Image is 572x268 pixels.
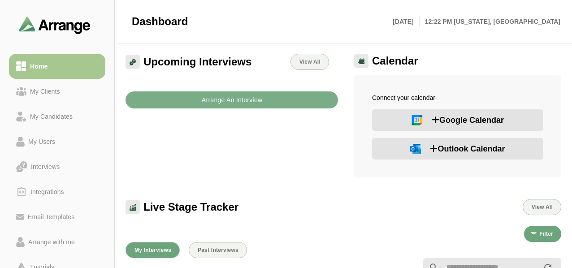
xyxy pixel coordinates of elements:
[9,129,105,154] a: My Users
[372,93,543,102] p: Connect your calendar
[126,91,338,108] button: Arrange An Interview
[539,231,553,237] span: Filter
[143,200,238,214] span: Live Stage Tracker
[126,242,180,258] button: My Interviews
[25,237,78,247] div: Arrange with me
[25,136,59,147] div: My Users
[432,114,504,126] span: Google Calendar
[27,161,63,172] div: Interviews
[9,179,105,204] a: Integrations
[24,212,78,222] div: Email Templates
[393,16,419,27] p: [DATE]
[9,154,105,179] a: Interviews
[524,226,561,242] button: Filter
[19,16,91,34] img: arrangeai-name-small-logo.4d2b8aee.svg
[531,204,553,210] span: View All
[201,91,263,108] b: Arrange An Interview
[9,104,105,129] a: My Candidates
[9,204,105,229] a: Email Templates
[372,109,543,131] button: Google Calendar
[420,16,560,27] p: 12:22 PM [US_STATE], [GEOGRAPHIC_DATA]
[26,86,64,97] div: My Clients
[372,54,418,68] span: Calendar
[9,79,105,104] a: My Clients
[430,143,505,155] span: Outlook Calendar
[290,54,329,70] a: View All
[189,242,247,258] button: Past Interviews
[197,247,238,253] span: Past Interviews
[132,15,188,28] span: Dashboard
[372,138,543,160] button: Outlook Calendar
[26,61,51,72] div: Home
[9,54,105,79] a: Home
[26,111,76,122] div: My Candidates
[9,229,105,255] a: Arrange with me
[134,247,171,253] span: My Interviews
[523,199,561,215] button: View All
[143,55,251,69] span: Upcoming Interviews
[27,186,68,197] div: Integrations
[299,59,321,65] span: View All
